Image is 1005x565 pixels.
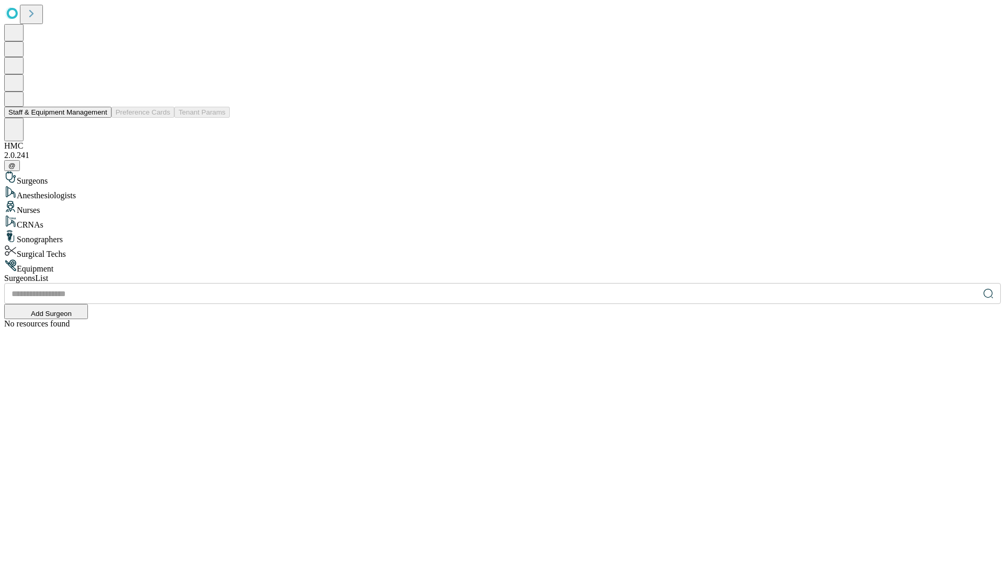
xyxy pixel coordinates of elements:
[4,244,1001,259] div: Surgical Techs
[4,107,111,118] button: Staff & Equipment Management
[4,171,1001,186] div: Surgeons
[4,274,1001,283] div: Surgeons List
[4,186,1001,200] div: Anesthesiologists
[4,304,88,319] button: Add Surgeon
[4,259,1001,274] div: Equipment
[4,160,20,171] button: @
[4,230,1001,244] div: Sonographers
[4,151,1001,160] div: 2.0.241
[174,107,230,118] button: Tenant Params
[31,310,72,318] span: Add Surgeon
[111,107,174,118] button: Preference Cards
[4,200,1001,215] div: Nurses
[8,162,16,169] span: @
[4,141,1001,151] div: HMC
[4,215,1001,230] div: CRNAs
[4,319,1001,329] div: No resources found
